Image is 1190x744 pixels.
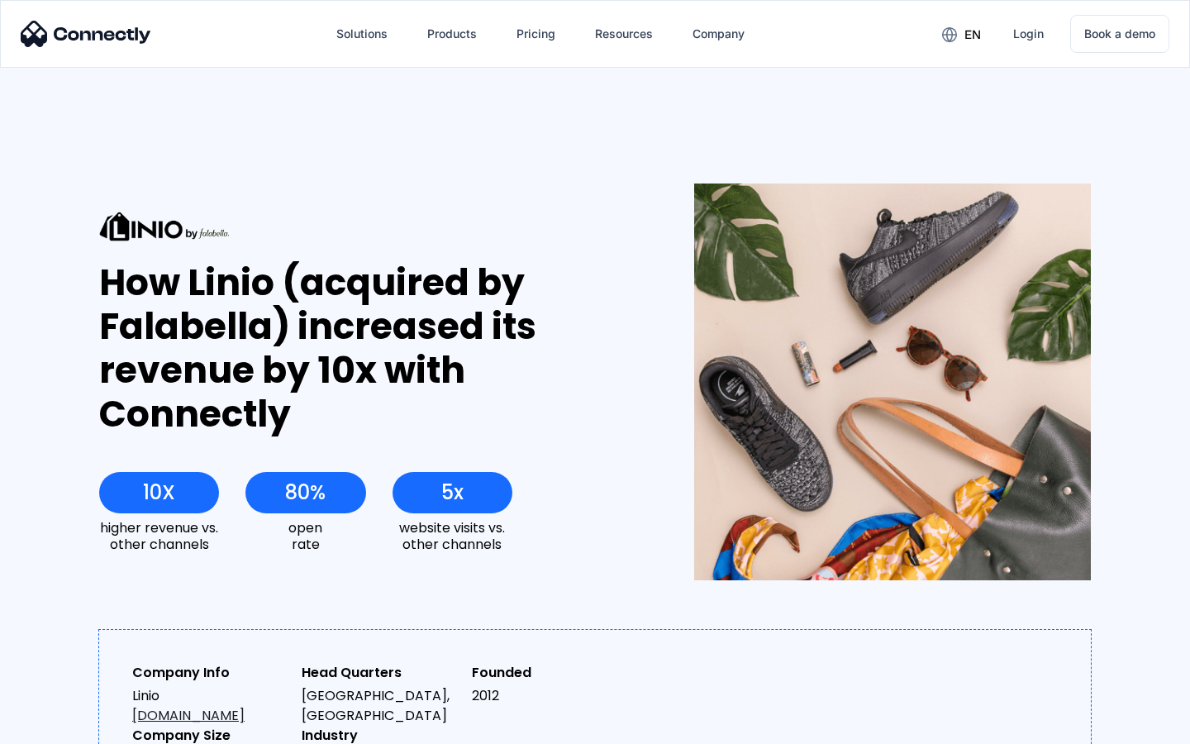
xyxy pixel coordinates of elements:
div: Head Quarters [302,663,458,683]
div: How Linio (acquired by Falabella) increased its revenue by 10x with Connectly [99,261,634,436]
div: Login [1013,22,1044,45]
a: Pricing [503,14,569,54]
div: 5x [441,481,464,504]
div: Products [427,22,477,45]
a: Book a demo [1070,15,1169,53]
div: [GEOGRAPHIC_DATA], [GEOGRAPHIC_DATA] [302,686,458,726]
div: 80% [285,481,326,504]
div: Linio [132,686,288,726]
div: open rate [245,520,365,551]
div: Founded [472,663,628,683]
div: 2012 [472,686,628,706]
a: [DOMAIN_NAME] [132,706,245,725]
div: website visits vs. other channels [393,520,512,551]
div: Solutions [336,22,388,45]
div: 10X [143,481,175,504]
div: Resources [595,22,653,45]
a: Login [1000,14,1057,54]
img: Connectly Logo [21,21,151,47]
aside: Language selected: English [17,715,99,738]
div: Company Info [132,663,288,683]
div: Pricing [516,22,555,45]
div: Company [693,22,745,45]
ul: Language list [33,715,99,738]
div: en [964,23,981,46]
div: higher revenue vs. other channels [99,520,219,551]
